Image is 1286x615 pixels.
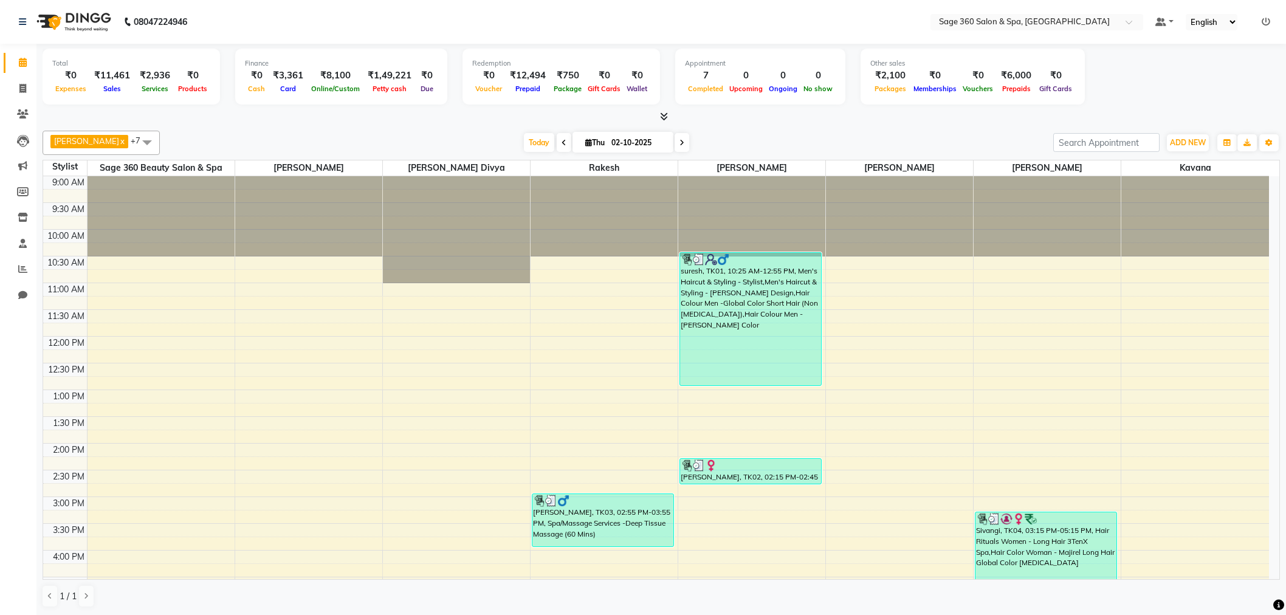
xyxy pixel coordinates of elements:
div: ₹6,000 [996,69,1036,83]
span: Sales [100,84,124,93]
input: Search Appointment [1053,133,1160,152]
div: 0 [766,69,800,83]
span: [PERSON_NAME] Divya [383,160,530,176]
div: 9:00 AM [50,176,87,189]
span: Online/Custom [308,84,363,93]
div: [PERSON_NAME], TK02, 02:15 PM-02:45 PM, Men's Haircut & Styling - Stylist [680,459,821,484]
span: Cash [245,84,268,93]
span: Completed [685,84,726,93]
div: ₹1,49,221 [363,69,416,83]
span: Gift Cards [1036,84,1075,93]
div: 10:30 AM [45,256,87,269]
span: Prepaid [512,84,543,93]
div: 12:30 PM [46,363,87,376]
div: 2:30 PM [50,470,87,483]
span: Packages [872,84,909,93]
div: ₹11,461 [89,69,135,83]
div: ₹2,100 [870,69,910,83]
span: Prepaids [999,84,1034,93]
span: Vouchers [960,84,996,93]
span: Rakesh [531,160,678,176]
div: ₹2,936 [135,69,175,83]
div: Redemption [472,58,650,69]
div: 4:00 PM [50,551,87,563]
span: [PERSON_NAME] [235,160,382,176]
span: Wallet [624,84,650,93]
div: ₹0 [416,69,438,83]
div: ₹0 [175,69,210,83]
div: Finance [245,58,438,69]
span: Services [139,84,171,93]
span: [PERSON_NAME] [54,136,119,146]
span: Ongoing [766,84,800,93]
div: 9:30 AM [50,203,87,216]
span: Upcoming [726,84,766,93]
div: Total [52,58,210,69]
span: ADD NEW [1170,138,1206,147]
div: 0 [726,69,766,83]
div: ₹0 [245,69,268,83]
div: 3:30 PM [50,524,87,537]
div: ₹0 [472,69,505,83]
div: Other sales [870,58,1075,69]
span: 1 / 1 [60,590,77,603]
span: Products [175,84,210,93]
span: [PERSON_NAME] [826,160,973,176]
span: Card [277,84,299,93]
span: Due [418,84,436,93]
div: Appointment [685,58,836,69]
a: x [119,136,125,146]
div: ₹0 [1036,69,1075,83]
div: Stylist [43,160,87,173]
div: 0 [800,69,836,83]
span: No show [800,84,836,93]
div: 11:30 AM [45,310,87,323]
div: 1:00 PM [50,390,87,403]
span: Today [524,133,554,152]
div: 3:00 PM [50,497,87,510]
div: 10:00 AM [45,230,87,242]
div: ₹0 [910,69,960,83]
span: Kavana [1121,160,1269,176]
div: ₹3,361 [268,69,308,83]
input: 2025-10-02 [608,134,669,152]
span: Gift Cards [585,84,624,93]
div: ₹8,100 [308,69,363,83]
div: ₹12,494 [505,69,551,83]
span: Thu [582,138,608,147]
div: ₹750 [551,69,585,83]
span: +7 [131,136,150,145]
img: logo [31,5,114,39]
button: ADD NEW [1167,134,1209,151]
span: Voucher [472,84,505,93]
div: 7 [685,69,726,83]
span: [PERSON_NAME] [974,160,1121,176]
span: Expenses [52,84,89,93]
div: ₹0 [960,69,996,83]
span: Memberships [910,84,960,93]
span: Petty cash [370,84,410,93]
div: 1:30 PM [50,417,87,430]
div: 4:30 PM [50,577,87,590]
div: 12:00 PM [46,337,87,349]
div: suresh, TK01, 10:25 AM-12:55 PM, Men's Haircut & Styling - Stylist,Men's Haircut & Styling - [PER... [680,253,821,385]
span: Package [551,84,585,93]
span: Sage 360 Beauty Salon & Spa [88,160,235,176]
div: ₹0 [52,69,89,83]
div: [PERSON_NAME], TK03, 02:55 PM-03:55 PM, Spa/Massage Services -Deep Tissue Massage (60 Mins) [532,494,673,546]
div: 11:00 AM [45,283,87,296]
div: ₹0 [624,69,650,83]
div: 2:00 PM [50,444,87,456]
b: 08047224946 [134,5,187,39]
div: ₹0 [585,69,624,83]
span: [PERSON_NAME] [678,160,825,176]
